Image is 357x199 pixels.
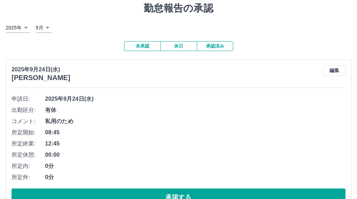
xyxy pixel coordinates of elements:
span: 申請日: [12,95,45,103]
h3: [PERSON_NAME] [12,74,70,82]
span: 0分 [45,173,345,182]
span: 私用のため [45,117,345,126]
button: 未承認 [124,41,160,51]
span: 12:45 [45,140,345,148]
span: 所定開始: [12,128,45,137]
div: 2025年 [6,23,30,33]
div: 9月 [36,23,52,33]
span: 2025年9月24日(水) [45,95,345,103]
h1: 勤怠報告の承認 [6,2,351,14]
span: 出勤区分: [12,106,45,114]
span: 所定外: [12,173,45,182]
span: 所定終業: [12,140,45,148]
p: 2025年9月24日(水) [12,65,70,74]
span: 08:45 [45,128,345,137]
span: 所定休憩: [12,151,45,159]
span: 0分 [45,162,345,170]
span: 有休 [45,106,345,114]
button: 休日 [160,41,197,51]
button: 承認済み [197,41,233,51]
span: コメント: [12,117,45,126]
span: 00:00 [45,151,345,159]
button: 編集 [323,65,345,76]
span: 所定内: [12,162,45,170]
